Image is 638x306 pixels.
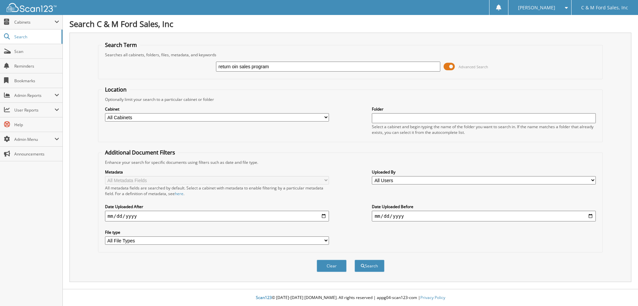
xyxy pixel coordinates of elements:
[372,124,596,135] div: Select a cabinet and begin typing the name of the folder you want to search in. If the name match...
[7,3,56,12] img: scan123-logo-white.svg
[317,260,347,272] button: Clear
[372,204,596,209] label: Date Uploaded Before
[14,93,54,98] span: Admin Reports
[14,34,58,40] span: Search
[102,159,599,165] div: Enhance your search for specific documents using filters such as date and file type.
[14,19,54,25] span: Cabinets
[14,137,54,142] span: Admin Menu
[14,107,54,113] span: User Reports
[420,295,445,300] a: Privacy Policy
[14,63,59,69] span: Reminders
[459,64,488,69] span: Advanced Search
[605,274,638,306] iframe: Chat Widget
[105,169,329,175] label: Metadata
[105,204,329,209] label: Date Uploaded After
[105,211,329,221] input: start
[256,295,272,300] span: Scan123
[63,290,638,306] div: © [DATE]-[DATE] [DOMAIN_NAME]. All rights reserved | appg04-scan123-com |
[69,18,631,29] h1: Search C & M Ford Sales, Inc
[372,106,596,112] label: Folder
[105,106,329,112] label: Cabinet
[102,52,599,58] div: Searches all cabinets, folders, files, metadata, and keywords
[14,49,59,54] span: Scan
[102,149,178,156] legend: Additional Document Filters
[14,78,59,84] span: Bookmarks
[105,185,329,196] div: All metadata fields are searched by default. Select a cabinet with metadata to enable filtering b...
[518,6,555,10] span: [PERSON_NAME]
[105,229,329,235] label: File type
[372,169,596,175] label: Uploaded By
[14,151,59,157] span: Announcements
[372,211,596,221] input: end
[102,86,130,93] legend: Location
[355,260,384,272] button: Search
[14,122,59,128] span: Help
[581,6,628,10] span: C & M Ford Sales, Inc
[175,191,183,196] a: here
[102,41,140,49] legend: Search Term
[102,97,599,102] div: Optionally limit your search to a particular cabinet or folder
